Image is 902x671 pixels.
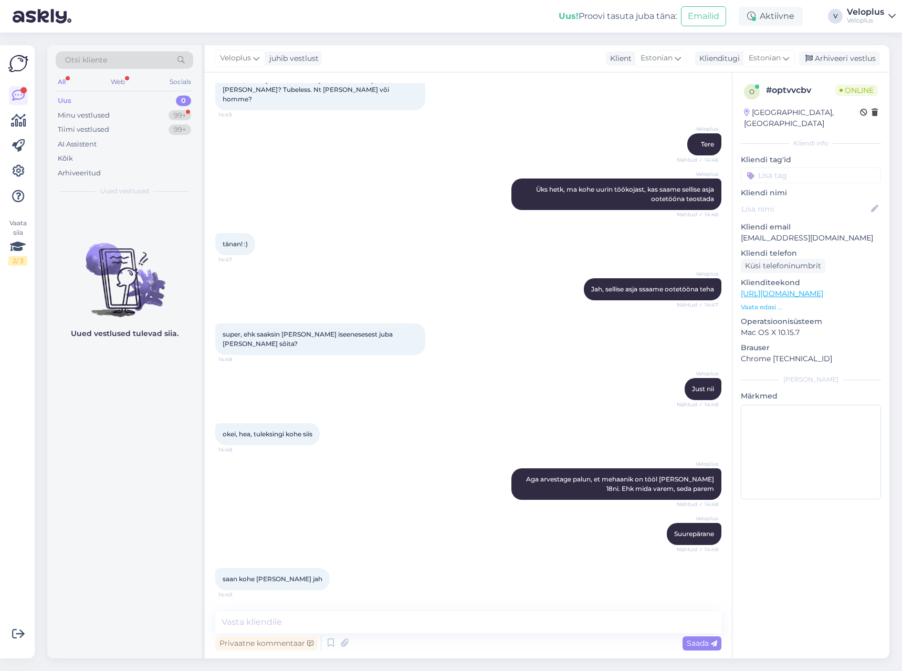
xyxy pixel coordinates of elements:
[741,167,881,183] input: Lisa tag
[47,224,202,319] img: No chats
[741,248,881,259] p: Kliendi telefon
[679,370,718,378] span: Veloplus
[847,8,884,16] div: Veloplus
[100,186,149,196] span: Uued vestlused
[679,270,718,278] span: Veloplus
[58,168,101,179] div: Arhiveeritud
[741,391,881,402] p: Märkmed
[223,330,394,348] span: super, ehk saaksin [PERSON_NAME] iseenesesest juba [PERSON_NAME] sõita?
[741,222,881,233] p: Kliendi email
[744,107,860,129] div: [GEOGRAPHIC_DATA], [GEOGRAPHIC_DATA]
[766,84,835,97] div: # optvvcbv
[8,256,27,266] div: 2 / 3
[835,85,878,96] span: Online
[741,316,881,327] p: Operatsioonisüsteem
[220,53,251,64] span: Veloplus
[741,289,823,298] a: [URL][DOMAIN_NAME]
[536,185,716,203] span: Üks hetk, ma kohe uurin töökojast, kas saame sellise asja ootetööna teostada
[65,55,107,66] span: Otsi kliente
[559,11,579,21] b: Uus!
[677,211,718,218] span: Nähtud ✓ 14:46
[701,140,714,148] span: Tere
[679,170,718,178] span: Veloplus
[692,385,714,393] span: Just nii
[8,218,27,266] div: Vaata siia
[741,233,881,244] p: [EMAIL_ADDRESS][DOMAIN_NAME]
[674,530,714,538] span: Suurepärane
[799,51,880,66] div: Arhiveeri vestlus
[58,124,109,135] div: Tiimi vestlused
[169,110,191,121] div: 99+
[677,156,718,164] span: Nähtud ✓ 14:46
[847,8,896,25] a: VeloplusVeloplus
[741,342,881,353] p: Brauser
[218,111,258,119] span: 14:45
[109,75,127,89] div: Web
[741,327,881,338] p: Mac OS X 10.15.7
[749,88,754,96] span: o
[677,301,718,309] span: Nähtud ✓ 14:47
[176,96,191,106] div: 0
[741,353,881,364] p: Chrome [TECHNICAL_ID]
[741,277,881,288] p: Klienditeekond
[606,53,632,64] div: Klient
[741,187,881,198] p: Kliendi nimi
[828,9,843,24] div: V
[847,16,884,25] div: Veloplus
[741,203,869,215] input: Lisa nimi
[739,7,803,26] div: Aktiivne
[679,460,718,468] span: Veloplus
[559,10,677,23] div: Proovi tasuta juba täna:
[679,125,718,133] span: Veloplus
[681,6,726,26] button: Emailid
[223,240,248,248] span: tänan! :)
[741,154,881,165] p: Kliendi tag'id
[58,139,97,150] div: AI Assistent
[687,638,717,648] span: Saada
[215,636,318,651] div: Privaatne kommentaar
[265,53,319,64] div: juhib vestlust
[741,139,881,148] div: Kliendi info
[749,53,781,64] span: Estonian
[218,355,258,363] span: 14:48
[695,53,740,64] div: Klienditugi
[58,96,71,106] div: Uus
[58,153,73,164] div: Kõik
[71,328,179,339] p: Uued vestlused tulevad siia.
[641,53,673,64] span: Estonian
[169,124,191,135] div: 99+
[218,591,258,599] span: 14:48
[218,446,258,454] span: 14:48
[223,430,312,438] span: okei, hea, tuleksingi kohe siis
[167,75,193,89] div: Socials
[526,475,716,492] span: Aga arvestage palun, et mehaanik on tööl [PERSON_NAME] 18ni. Ehk mida varem, seda parem
[56,75,68,89] div: All
[58,110,110,121] div: Minu vestlused
[218,256,258,264] span: 14:47
[741,375,881,384] div: [PERSON_NAME]
[741,302,881,312] p: Vaata edasi ...
[677,500,718,508] span: Nähtud ✓ 14:48
[591,285,714,293] span: Jah, sellise asja ssaame ootetööna teha
[677,401,718,408] span: Nähtud ✓ 14:48
[677,546,718,553] span: Nähtud ✓ 14:48
[223,575,322,583] span: saan kohe [PERSON_NAME] jah
[741,259,825,273] div: Küsi telefoninumbrit
[8,54,28,74] img: Askly Logo
[679,515,718,522] span: Veloplus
